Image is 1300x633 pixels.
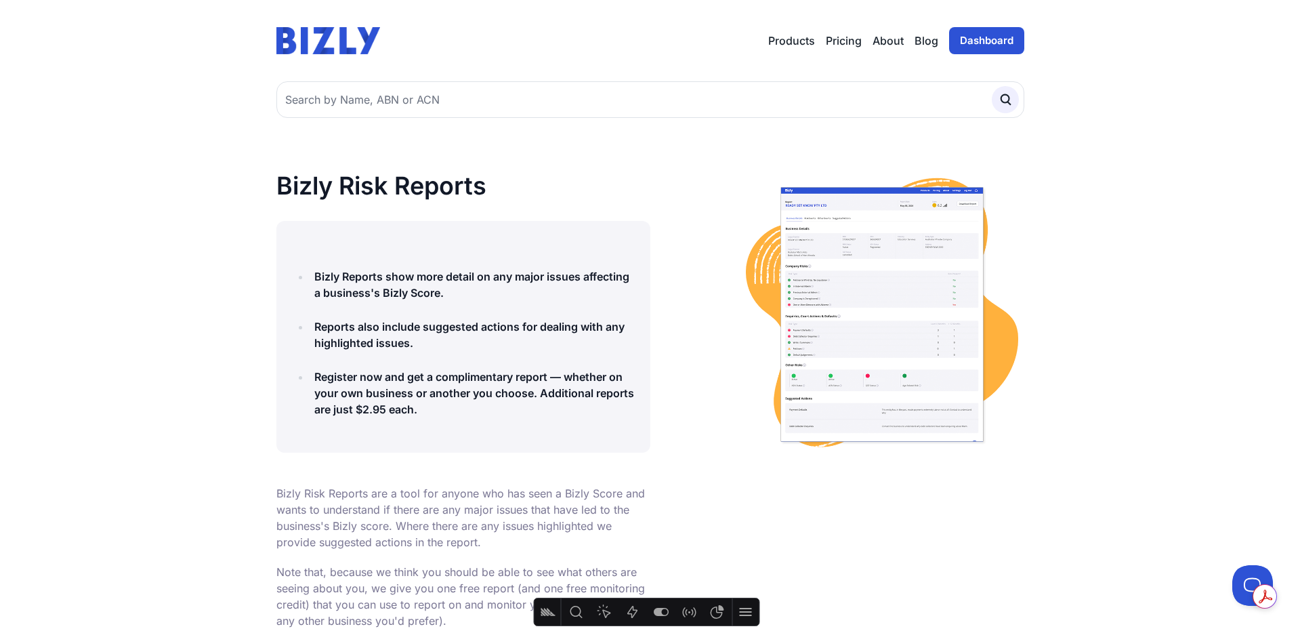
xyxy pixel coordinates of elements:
[873,33,904,49] a: About
[276,172,650,199] h1: Bizly Risk Reports
[314,268,634,301] h4: Bizly Reports show more detail on any major issues affecting a business's Bizly Score.
[915,33,938,49] a: Blog
[276,485,650,550] p: Bizly Risk Reports are a tool for anyone who has seen a Bizly Score and wants to understand if th...
[768,33,815,49] button: Products
[826,33,862,49] a: Pricing
[276,564,650,629] p: Note that, because we think you should be able to see what others are seeing about you, we give y...
[740,172,1024,457] img: report
[314,319,634,351] h4: Reports also include suggested actions for dealing with any highlighted issues.
[949,27,1024,54] a: Dashboard
[276,81,1024,118] input: Search by Name, ABN or ACN
[1232,565,1273,606] iframe: Toggle Customer Support
[314,369,634,417] h4: Register now and get a complimentary report — whether on your own business or another you choose....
